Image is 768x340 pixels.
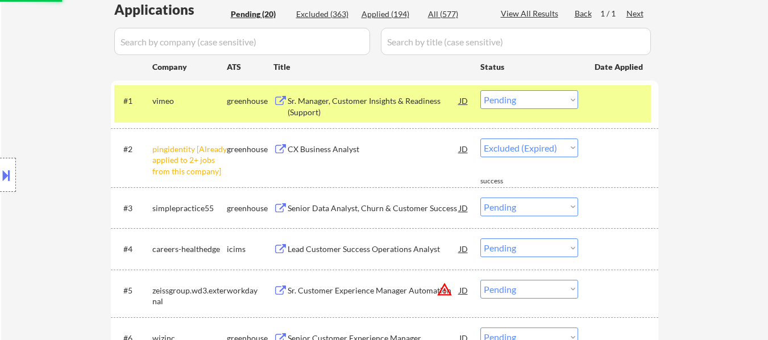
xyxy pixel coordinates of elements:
[362,9,418,20] div: Applied (194)
[288,95,459,117] div: Sr. Manager, Customer Insights & Readiness (Support)
[227,144,273,155] div: greenhouse
[288,203,459,214] div: Senior Data Analyst, Churn & Customer Success
[458,90,470,111] div: JD
[458,238,470,259] div: JD
[428,9,485,20] div: All (577)
[626,8,645,19] div: Next
[288,285,459,296] div: Sr. Customer Experience Manager Automation
[227,285,273,296] div: workday
[458,138,470,159] div: JD
[227,203,273,214] div: greenhouse
[437,282,453,297] button: warning_amber
[296,9,353,20] div: Excluded (363)
[575,8,593,19] div: Back
[114,28,370,55] input: Search by company (case sensitive)
[227,244,273,255] div: icims
[480,56,578,77] div: Status
[288,244,459,255] div: Lead Customer Success Operations Analyst
[480,177,526,186] div: success
[227,95,273,107] div: greenhouse
[152,61,227,73] div: Company
[288,144,459,155] div: CX Business Analyst
[501,8,562,19] div: View All Results
[595,61,645,73] div: Date Applied
[458,198,470,218] div: JD
[152,285,227,307] div: zeissgroup.wd3.external
[381,28,651,55] input: Search by title (case sensitive)
[231,9,288,20] div: Pending (20)
[458,280,470,300] div: JD
[227,61,273,73] div: ATS
[600,8,626,19] div: 1 / 1
[273,61,470,73] div: Title
[123,285,143,296] div: #5
[114,3,227,16] div: Applications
